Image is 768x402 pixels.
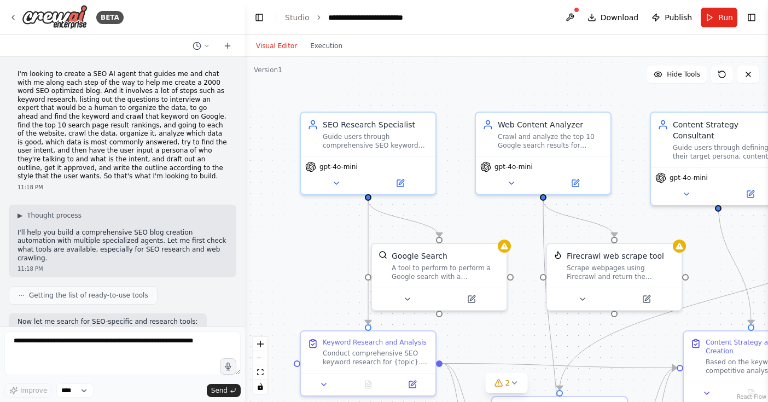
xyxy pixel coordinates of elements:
div: 11:18 PM [18,265,228,273]
div: FirecrawlScrapeWebsiteToolFirecrawl web scrape toolScrape webpages using Firecrawl and return the... [546,243,683,311]
a: React Flow attribution [737,394,766,400]
div: Google Search [392,250,447,261]
button: Switch to previous chat [188,39,214,53]
button: zoom out [253,351,267,365]
g: Edge from 659a092a-63a0-4909-bd0b-35914589fcda to aa1967ae-b281-4468-96ef-31029923bffd [713,201,757,324]
button: Hide Tools [647,66,707,83]
button: No output available [345,378,392,391]
button: Start a new chat [219,39,236,53]
button: Improve [4,383,52,398]
button: Execution [304,39,349,53]
a: Studio [285,13,310,22]
button: ▶Thought process [18,211,82,220]
div: A tool to perform to perform a Google search with a search_query. [392,264,500,281]
span: Publish [665,12,692,23]
p: Now let me search for SEO-specific and research tools: [18,318,198,327]
nav: breadcrumb [285,12,429,23]
g: Edge from 47f461ba-14ee-46cd-98b1-1813ad15cf82 to 64cac009-a0d9-4b5c-acce-096921f9f2ac [538,201,620,237]
button: Visual Editor [249,39,304,53]
div: Web Content Analyzer [498,119,604,130]
g: Edge from b38077f7-9f39-4349-9a92-7dc73eb6056b to aa1967ae-b281-4468-96ef-31029923bffd [443,358,677,374]
button: Run [701,8,737,27]
span: Improve [20,386,47,395]
span: Download [601,12,639,23]
div: Scrape webpages using Firecrawl and return the contents [567,264,675,281]
img: SerpApiGoogleSearchTool [379,250,387,259]
div: React Flow controls [253,337,267,394]
div: SerpApiGoogleSearchToolGoogle SearchA tool to perform to perform a Google search with a search_qu... [371,243,508,311]
button: 2 [486,373,528,393]
span: gpt-4o-mini [494,162,533,171]
span: 2 [505,377,510,388]
p: I'll help you build a comprehensive SEO blog creation automation with multiple specialized agents... [18,229,228,263]
div: Keyword Research and AnalysisConduct comprehensive SEO keyword research for {topic}. Research the... [300,330,437,397]
div: BETA [96,11,124,24]
div: 11:18 PM [18,183,228,191]
g: Edge from 769e3e52-9b92-41d4-97c9-2a49aae761b2 to 4781461e-e9f2-4719-9de2-4b2e66ba8636 [363,201,445,237]
button: Hide left sidebar [252,10,267,25]
span: ▶ [18,211,22,220]
span: gpt-4o-mini [670,173,708,182]
span: Run [718,12,733,23]
button: Click to speak your automation idea [220,358,236,375]
button: Open in side panel [369,177,431,190]
div: Crawl and analyze the top 10 Google search results for {keyword}. Extract key content patterns, i... [498,132,604,150]
button: zoom in [253,337,267,351]
button: fit view [253,365,267,380]
button: Open in side panel [393,378,431,391]
button: Show right sidebar [744,10,759,25]
button: toggle interactivity [253,380,267,394]
button: Publish [647,8,696,27]
div: SEO Research Specialist [323,119,429,130]
span: gpt-4o-mini [319,162,358,171]
button: Open in side panel [615,293,677,306]
span: Getting the list of ready-to-use tools [29,291,148,300]
button: Download [583,8,643,27]
span: Send [211,386,228,395]
span: Thought process [27,211,82,220]
g: Edge from 769e3e52-9b92-41d4-97c9-2a49aae761b2 to b38077f7-9f39-4349-9a92-7dc73eb6056b [363,201,374,324]
img: Logo [22,5,88,30]
div: SEO Research SpecialistGuide users through comprehensive SEO keyword research and competitive ana... [300,112,437,195]
button: Send [207,384,241,397]
div: Web Content AnalyzerCrawl and analyze the top 10 Google search results for {keyword}. Extract key... [475,112,612,195]
button: Open in side panel [544,177,606,190]
div: Guide users through comprehensive SEO keyword research and competitive analysis for {topic}. Rese... [323,132,429,150]
img: FirecrawlScrapeWebsiteTool [554,250,562,259]
button: Open in side panel [440,293,502,306]
div: Version 1 [254,66,282,74]
div: Conduct comprehensive SEO keyword research for {topic}. Research the target keyword "{keyword}", ... [323,349,429,366]
span: Hide Tools [667,70,700,79]
p: I'm looking to create a SEO AI agent that guides me and chat with me along each step of the way t... [18,70,228,181]
div: Keyword Research and Analysis [323,338,427,347]
div: Firecrawl web scrape tool [567,250,664,261]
